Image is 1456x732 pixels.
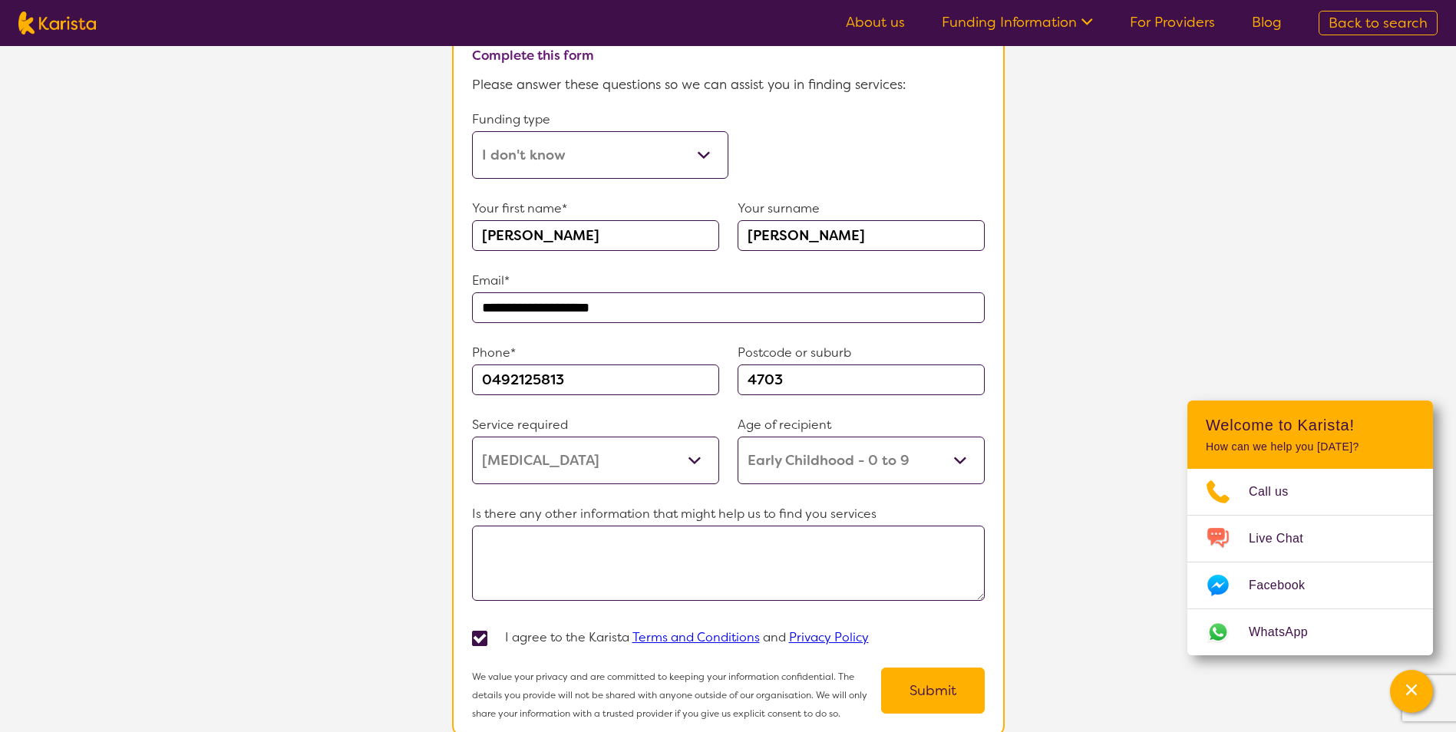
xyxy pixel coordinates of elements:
[472,197,719,220] p: Your first name*
[472,668,881,723] p: We value your privacy and are committed to keeping your information confidential. The details you...
[505,626,869,649] p: I agree to the Karista and
[472,341,719,364] p: Phone*
[472,108,728,131] p: Funding type
[472,414,719,437] p: Service required
[1187,609,1433,655] a: Web link opens in a new tab.
[1319,11,1438,35] a: Back to search
[1249,621,1326,644] span: WhatsApp
[1390,670,1433,713] button: Channel Menu
[789,629,869,645] a: Privacy Policy
[1249,527,1322,550] span: Live Chat
[632,629,760,645] a: Terms and Conditions
[472,73,985,96] p: Please answer these questions so we can assist you in finding services:
[1252,13,1282,31] a: Blog
[472,47,594,64] b: Complete this form
[1329,14,1428,32] span: Back to search
[738,414,985,437] p: Age of recipient
[1187,401,1433,655] div: Channel Menu
[1249,574,1323,597] span: Facebook
[18,12,96,35] img: Karista logo
[738,341,985,364] p: Postcode or suburb
[846,13,905,31] a: About us
[472,503,985,526] p: Is there any other information that might help us to find you services
[472,269,985,292] p: Email*
[1206,440,1415,453] p: How can we help you [DATE]?
[738,197,985,220] p: Your surname
[1187,469,1433,655] ul: Choose channel
[942,13,1093,31] a: Funding Information
[881,668,985,714] button: Submit
[1249,480,1307,503] span: Call us
[1206,416,1415,434] h2: Welcome to Karista!
[1130,13,1215,31] a: For Providers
